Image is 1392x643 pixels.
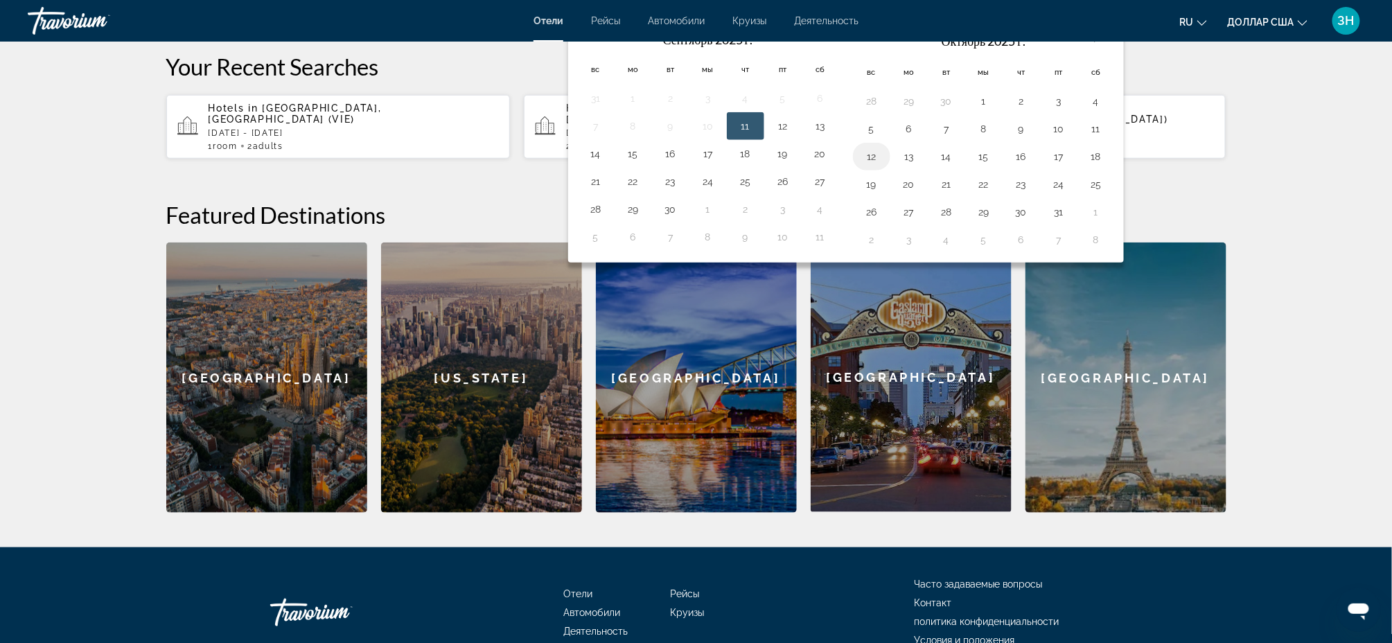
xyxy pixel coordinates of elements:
[898,119,920,139] button: День 6
[670,607,704,618] a: Круизы
[596,243,797,513] div: [GEOGRAPHIC_DATA]
[697,172,719,191] button: День 24
[660,89,682,108] button: День 2
[734,89,757,108] button: День 4
[591,15,620,26] a: Рейсы
[166,53,1226,80] p: Your Recent Searches
[794,15,858,26] a: Деятельность
[1025,243,1226,513] a: [GEOGRAPHIC_DATA]
[247,141,283,151] span: 2
[861,147,883,166] button: День 12
[660,116,682,136] button: День 9
[566,141,601,151] span: 2
[585,144,607,164] button: День 14
[209,141,238,151] span: 1
[861,175,883,194] button: День 19
[1085,119,1107,139] button: День 11
[898,175,920,194] button: День 20
[622,116,644,136] button: День 8
[915,597,952,608] a: Контакт
[1048,147,1070,166] button: День 17
[209,103,258,114] span: Hotels in
[973,91,995,111] button: День 1
[772,200,794,219] button: День 3
[622,89,644,108] button: День 1
[898,202,920,222] button: День 27
[772,227,794,247] button: День 10
[734,200,757,219] button: День 2
[585,172,607,191] button: День 21
[809,89,831,108] button: День 6
[209,103,382,125] span: [GEOGRAPHIC_DATA], [GEOGRAPHIC_DATA] (VIE)
[811,243,1012,512] div: [GEOGRAPHIC_DATA]
[973,202,995,222] button: День 29
[1085,202,1107,222] button: День 1
[697,200,719,219] button: День 1
[1228,12,1307,32] button: Изменить валюту
[734,172,757,191] button: День 25
[534,15,563,26] font: Отели
[915,579,1043,590] a: Часто задаваемые вопросы
[973,147,995,166] button: День 15
[861,119,883,139] button: День 5
[670,588,699,599] font: Рейсы
[1228,17,1294,28] font: доллар США
[660,227,682,247] button: День 7
[861,202,883,222] button: День 26
[1048,230,1070,249] button: День 7
[622,200,644,219] button: День 29
[1010,202,1032,222] button: День 30
[809,227,831,247] button: День 11
[697,116,719,136] button: День 10
[732,15,766,26] a: Круизы
[1010,175,1032,194] button: День 23
[935,175,958,194] button: День 21
[566,128,857,138] p: [DATE] - [DATE]
[563,588,592,599] a: Отели
[935,119,958,139] button: День 7
[697,89,719,108] button: День 3
[563,607,620,618] a: Автомобили
[809,116,831,136] button: День 13
[772,172,794,191] button: День 26
[734,116,757,136] button: День 11
[1328,6,1364,35] button: Меню пользователя
[660,172,682,191] button: День 23
[563,626,628,637] font: Деятельность
[209,128,500,138] p: [DATE] - [DATE]
[585,227,607,247] button: День 5
[973,119,995,139] button: День 8
[660,200,682,219] button: День 30
[28,3,166,39] a: Травориум
[1010,119,1032,139] button: День 9
[1337,588,1381,632] iframe: Кнопка запуска окна обмена сообщениями
[213,141,238,151] span: Room
[648,15,705,26] font: Автомобили
[1048,91,1070,111] button: День 3
[524,94,868,159] button: Hotels in [GEOGRAPHIC_DATA], [GEOGRAPHIC_DATA] ([GEOGRAPHIC_DATA])[DATE] - [DATE]2rooms5Adults
[935,202,958,222] button: День 28
[381,243,582,513] a: [US_STATE]
[809,172,831,191] button: День 27
[1085,147,1107,166] button: День 18
[734,144,757,164] button: День 18
[660,144,682,164] button: День 16
[166,243,367,513] a: [GEOGRAPHIC_DATA]
[622,227,644,247] button: День 6
[915,616,1059,627] a: политика конфиденциальности
[1048,119,1070,139] button: День 10
[166,94,511,159] button: Hotels in [GEOGRAPHIC_DATA], [GEOGRAPHIC_DATA] (VIE)[DATE] - [DATE]1Room2Adults
[809,144,831,164] button: День 20
[253,141,283,151] span: Adults
[585,200,607,219] button: День 28
[166,201,1226,229] h2: Featured Destinations
[935,230,958,249] button: День 4
[697,227,719,247] button: День 8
